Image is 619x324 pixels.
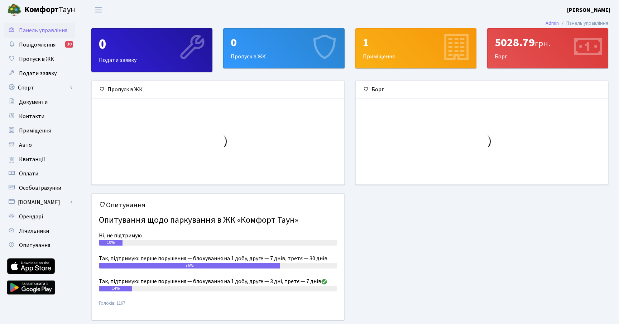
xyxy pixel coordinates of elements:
span: Лічильники [19,227,49,235]
a: Опитування [4,238,75,252]
h5: Опитування [99,201,337,209]
div: Ні, не підтримую [99,231,337,240]
div: 0 [231,36,337,49]
a: 0Подати заявку [91,28,212,72]
span: Квитанції [19,155,45,163]
a: 0Пропуск в ЖК [223,28,344,68]
div: 10% [99,240,123,246]
a: Контакти [4,109,75,124]
div: Так, підтримую: перше порушення — блокування на 1 добу, друге — 7 днів, третє — 30 днів. [99,254,337,263]
small: Голосів: 1167 [99,300,337,313]
div: Так, підтримую: перше порушення — блокування на 1 добу, друге — 3 дні, третє — 7 днів [99,277,337,286]
div: Пропуск в ЖК [92,81,344,98]
img: logo.png [7,3,21,17]
a: Особові рахунки [4,181,75,195]
span: Пропуск в ЖК [19,55,54,63]
div: 0 [99,36,205,53]
a: Лічильники [4,224,75,238]
div: Подати заявку [92,29,212,72]
a: 1Приміщення [355,28,476,68]
span: грн. [535,37,550,50]
span: Контакти [19,112,44,120]
a: [PERSON_NAME] [567,6,610,14]
a: Приміщення [4,124,75,138]
span: Оплати [19,170,38,178]
span: Таун [24,4,75,16]
span: Панель управління [19,26,67,34]
a: Подати заявку [4,66,75,81]
a: Спорт [4,81,75,95]
div: Борг [356,81,608,98]
div: 5028.79 [495,36,601,49]
span: Авто [19,141,32,149]
a: Квитанції [4,152,75,166]
a: [DOMAIN_NAME] [4,195,75,209]
a: Панель управління [4,23,75,38]
div: 14% [99,286,132,291]
a: Повідомлення30 [4,38,75,52]
nav: breadcrumb [535,16,619,31]
li: Панель управління [559,19,608,27]
span: Документи [19,98,48,106]
div: 30 [65,41,73,48]
a: Admin [546,19,559,27]
div: 1 [363,36,469,49]
h4: Опитування щодо паркування в ЖК «Комфорт Таун» [99,212,337,228]
button: Переключити навігацію [90,4,107,16]
div: Борг [488,29,608,68]
span: Приміщення [19,127,51,135]
span: Особові рахунки [19,184,61,192]
div: Приміщення [356,29,476,68]
span: Подати заявку [19,69,57,77]
span: Опитування [19,241,50,249]
div: Пропуск в ЖК [224,29,344,68]
a: Оплати [4,166,75,181]
a: Пропуск в ЖК [4,52,75,66]
b: Комфорт [24,4,59,15]
a: Авто [4,138,75,152]
a: Документи [4,95,75,109]
span: Орендарі [19,213,43,221]
span: Повідомлення [19,41,56,49]
a: Орендарі [4,209,75,224]
div: 76% [99,263,280,269]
